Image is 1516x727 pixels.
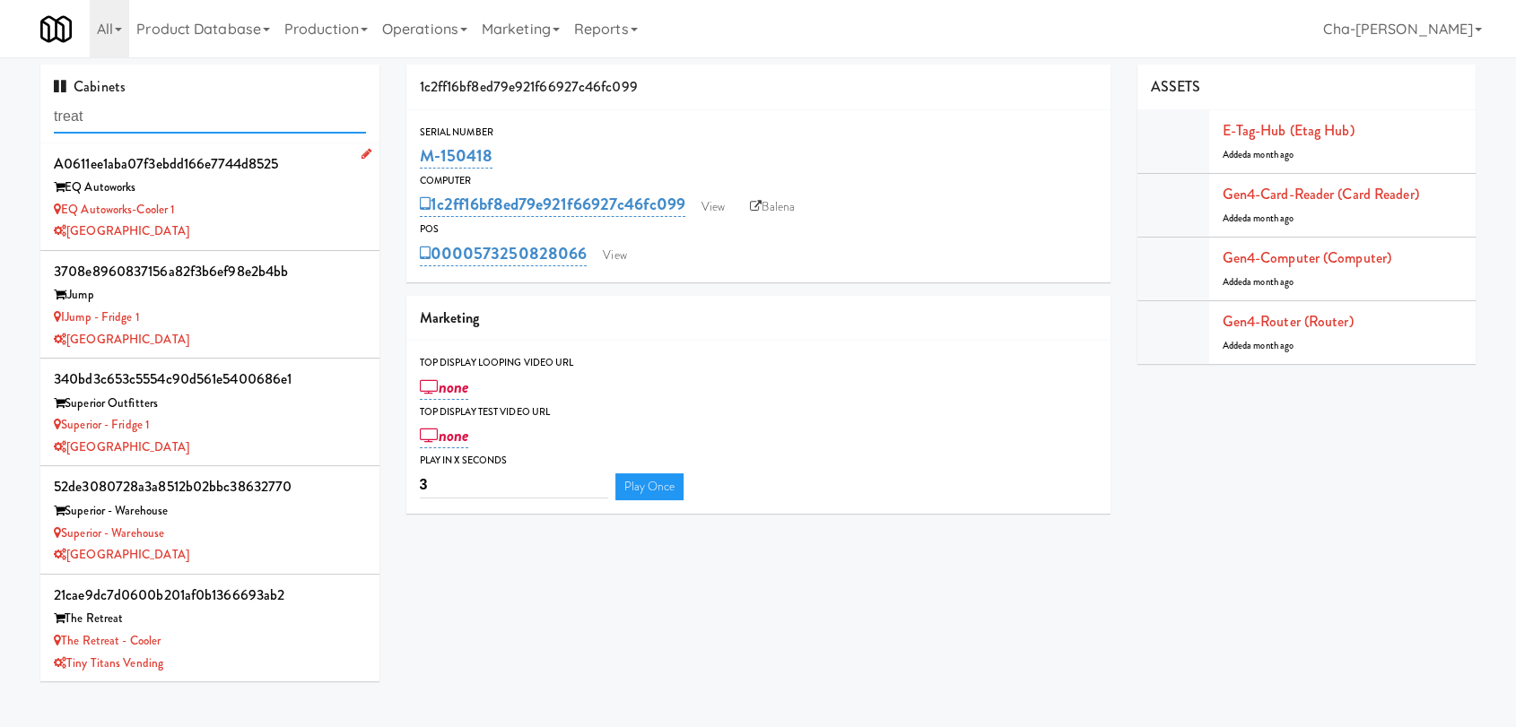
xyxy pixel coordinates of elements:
div: 21cae9dc7d0600b201af0b1366693ab2 [54,582,366,609]
span: Added [1223,275,1294,289]
span: a month ago [1247,275,1294,289]
a: Balena [741,194,804,221]
li: 52de3080728a3a8512b02bbc38632770Superior - Warehouse Superior - Warehouse[GEOGRAPHIC_DATA] [40,466,379,574]
a: [GEOGRAPHIC_DATA] [54,222,189,239]
div: Top Display Looping Video Url [420,354,1097,372]
a: [GEOGRAPHIC_DATA] [54,331,189,348]
span: a month ago [1247,339,1294,352]
div: Play in X seconds [420,452,1097,470]
div: 52de3080728a3a8512b02bbc38632770 [54,473,366,500]
a: Tiny Titans Vending [54,654,163,671]
div: 3708e8960837156a82f3b6ef98e2b4bb [54,258,366,285]
div: Top Display Test Video Url [420,403,1097,421]
input: Search cabinets [54,100,366,134]
div: a0611ee1aba07f3ebdd166e7744d8525 [54,151,366,177]
span: Added [1223,212,1294,225]
a: Gen4-computer (Computer) [1223,247,1391,268]
span: Added [1223,148,1294,161]
li: a0611ee1aba07f3ebdd166e7744d8525EQ Autoworks EQ Autoworks-Cooler 1[GEOGRAPHIC_DATA] [40,143,379,251]
a: 1c2ff16bf8ed79e921f66927c46fc099 [420,192,685,217]
a: View [594,242,635,269]
span: Added [1223,339,1294,352]
div: Superior Outfitters [54,393,366,415]
a: E-tag-hub (Etag Hub) [1223,120,1355,141]
a: View [693,194,734,221]
a: [GEOGRAPHIC_DATA] [54,546,189,563]
span: Marketing [420,307,480,328]
a: EQ Autoworks-Cooler 1 [54,201,175,218]
div: The Retreat [54,608,366,630]
a: none [420,375,469,400]
span: ASSETS [1151,76,1201,97]
div: iJump [54,284,366,307]
a: Superior - Fridge 1 [54,416,150,433]
a: Superior - Warehouse [54,524,164,541]
a: none [420,423,469,448]
div: Superior - Warehouse [54,500,366,523]
div: EQ Autoworks [54,177,366,199]
a: Play Once [615,473,684,500]
span: a month ago [1247,212,1294,225]
a: [GEOGRAPHIC_DATA] [54,438,189,455]
div: Computer [420,172,1097,190]
div: POS [420,221,1097,238]
a: iJump - Fridge 1 [54,308,140,325]
li: 340bd3c653c5554c90d561e5400686e1Superior Outfitters Superior - Fridge 1[GEOGRAPHIC_DATA] [40,359,379,466]
a: 0000573250828066 [420,241,588,266]
div: 1c2ff16bf8ed79e921f66927c46fc099 [406,65,1111,110]
img: Micromart [40,13,72,45]
span: a month ago [1247,148,1294,161]
div: Serial Number [420,124,1097,142]
a: The Retreat - Cooler [54,632,161,649]
span: Cabinets [54,76,126,97]
li: 21cae9dc7d0600b201af0b1366693ab2The Retreat The Retreat - CoolerTiny Titans Vending [40,575,379,681]
div: 340bd3c653c5554c90d561e5400686e1 [54,366,366,393]
a: Gen4-card-reader (Card Reader) [1223,184,1419,204]
li: 3708e8960837156a82f3b6ef98e2b4bbiJump iJump - Fridge 1[GEOGRAPHIC_DATA] [40,251,379,359]
a: Gen4-router (Router) [1223,311,1354,332]
a: M-150418 [420,143,493,169]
